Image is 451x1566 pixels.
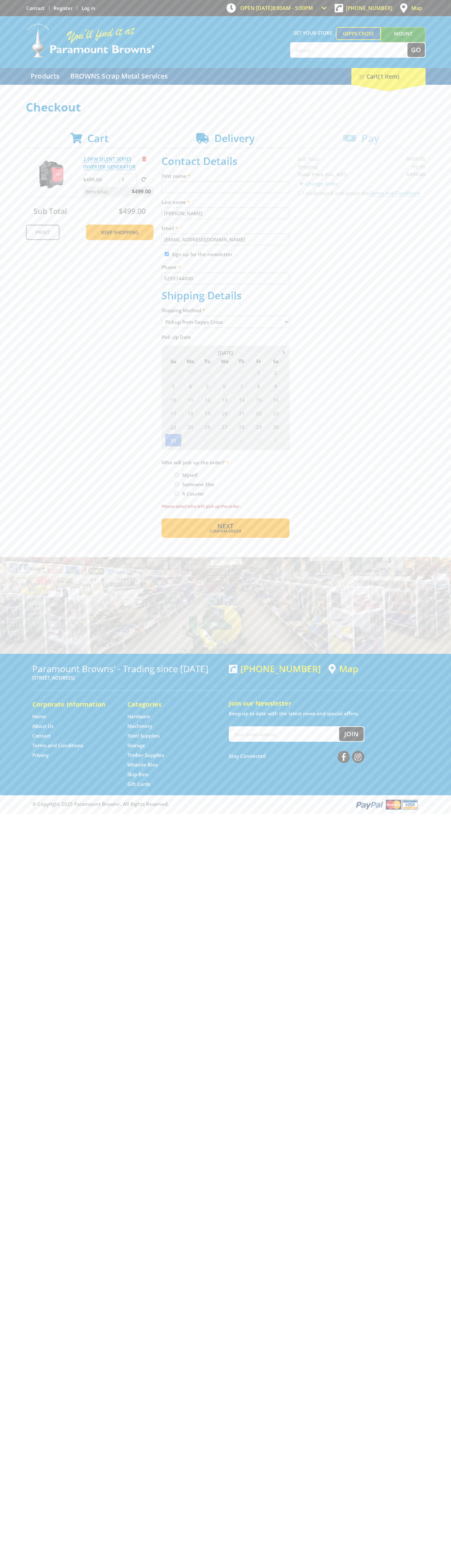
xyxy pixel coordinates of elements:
span: 22 [250,407,267,420]
a: View a map of Gepps Cross location [328,663,358,674]
span: 7 [233,380,250,392]
input: Search [291,43,407,57]
span: 13 [216,393,233,406]
span: 30 [268,420,284,433]
label: Shipping Method [162,306,289,314]
span: 23 [268,407,284,420]
input: Please select who will pick up the order. [174,491,179,496]
span: 25 [182,420,199,433]
span: Cart [87,131,109,145]
a: Remove from cart [142,156,146,162]
span: Sub Total [34,206,67,216]
span: 19 [199,407,216,420]
span: 4 [182,380,199,392]
a: Mount [PERSON_NAME] [381,27,426,52]
p: Item total: [83,187,153,196]
label: Please select who will pick up the order. [162,502,289,510]
p: $499.00 [83,176,118,183]
label: Phone [162,263,289,271]
h2: Shipping Details [162,289,289,302]
span: 6 [216,380,233,392]
span: 31 [165,434,181,447]
div: Cart [351,68,426,85]
span: Tu [199,357,216,365]
select: Please select a shipping method. [162,316,289,328]
span: 6 [268,434,284,447]
a: Go to the Gift Cards page [127,781,150,788]
a: Go to the Timber Supplies page [127,752,164,759]
a: Go to the Storage page [127,742,145,749]
span: 8:00am - 5:00pm [272,5,313,12]
div: [PHONE_NUMBER] [229,663,321,674]
span: Delivery [214,131,255,145]
label: Someone Else [180,479,217,490]
h3: Paramount Browns' - Trading since [DATE] [32,663,222,674]
span: 14 [233,393,250,406]
a: Go to the Contact page [32,732,51,739]
span: 29 [250,420,267,433]
img: Paramount Browns' [26,23,155,58]
a: Go to the Contact page [26,5,44,11]
label: Who will pick up the order? [162,459,289,466]
span: 27 [165,366,181,379]
span: Next [217,522,233,530]
h1: Checkout [26,101,426,114]
a: Go to the registration page [54,5,73,11]
button: Join [339,727,364,741]
h5: Corporate Information [32,700,114,709]
label: Myself [180,469,200,480]
input: Please enter your telephone number. [162,273,289,284]
a: Gepps Cross [336,27,381,40]
span: 8 [250,380,267,392]
h2: Contact Details [162,155,289,167]
div: Stay Connected [229,748,364,764]
p: Keep up to date with the latest news and special offers. [229,710,419,717]
div: ® Copyright 2025 Paramount Browns'. All Rights Reserved. [26,798,426,810]
label: First name [162,172,289,180]
span: Set your store [290,27,336,39]
a: Go to the BROWNS Scrap Metal Services page [65,68,172,85]
a: Log in [82,5,95,11]
a: Go to the Hardware page [127,713,150,720]
a: Go to the Skip Bins page [127,771,148,778]
a: Print [26,225,60,240]
input: Your email address [230,727,339,741]
label: Email [162,224,289,232]
span: $499.00 [119,206,146,216]
input: Please select who will pick up the order. [174,482,179,486]
span: 28 [182,366,199,379]
a: Go to the Products page [26,68,64,85]
input: Please enter your first name. [162,181,289,193]
span: 4 [233,434,250,447]
a: Go to the Steel Supplies page [127,732,160,739]
a: Go to the Home page [32,713,46,720]
h5: Join our Newsletter [229,699,419,708]
span: [DATE] [218,350,233,356]
span: 5 [199,380,216,392]
span: Mo [182,357,199,365]
span: 18 [182,407,199,420]
a: Go to the Machinery page [127,723,152,730]
input: Please enter your email address. [162,234,289,245]
label: Pick Up Date [162,333,289,341]
span: 2 [268,366,284,379]
p: [STREET_ADDRESS] [32,674,222,681]
span: 1 [250,366,267,379]
span: 21 [233,407,250,420]
span: Sa [268,357,284,365]
span: 26 [199,420,216,433]
span: $499.00 [132,187,151,196]
span: 10 [165,393,181,406]
span: Th [233,357,250,365]
a: Go to the About Us page [32,723,54,730]
span: (1 item) [378,72,399,80]
input: Please select who will pick up the order. [174,473,179,477]
a: Go to the Terms and Conditions page [32,742,83,749]
span: Confirm order [175,529,276,533]
span: 2 [199,434,216,447]
span: 16 [268,393,284,406]
span: 3 [216,434,233,447]
h5: Categories [127,700,210,709]
span: 29 [199,366,216,379]
span: 15 [250,393,267,406]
